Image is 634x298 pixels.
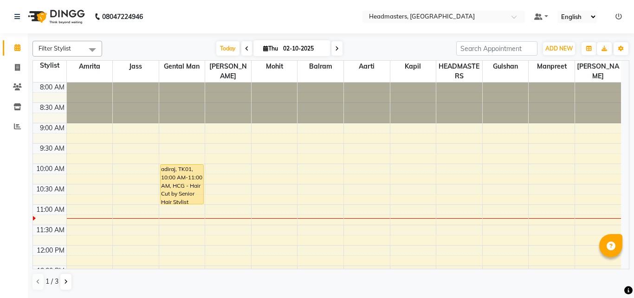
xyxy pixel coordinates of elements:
[34,184,66,194] div: 10:30 AM
[483,61,529,72] span: Gulshan
[543,42,575,55] button: ADD NEW
[456,41,537,56] input: Search Appointment
[35,266,66,276] div: 12:30 PM
[35,246,66,255] div: 12:00 PM
[102,4,143,30] b: 08047224946
[24,4,87,30] img: logo
[298,61,343,72] span: Balram
[545,45,573,52] span: ADD NEW
[34,225,66,235] div: 11:30 AM
[45,277,58,286] span: 1 / 3
[39,44,71,52] span: Filter Stylist
[34,164,66,174] div: 10:00 AM
[205,61,251,82] span: [PERSON_NAME]
[38,144,66,153] div: 9:30 AM
[252,61,298,72] span: Mohit
[33,61,66,70] div: Stylist
[161,165,203,204] div: adiraj, TK01, 10:00 AM-11:00 AM, HCG - Hair Cut by Senior Hair Stylist
[390,61,436,72] span: Kapil
[67,61,113,72] span: Amrita
[436,61,482,82] span: HEADMASTERS
[34,205,66,215] div: 11:00 AM
[280,42,327,56] input: 2025-10-02
[344,61,390,72] span: Aarti
[38,103,66,113] div: 8:30 AM
[575,61,621,82] span: [PERSON_NAME]
[529,61,575,72] span: Manpreet
[216,41,239,56] span: Today
[38,82,66,92] div: 8:00 AM
[159,61,205,72] span: Gental Man
[113,61,159,72] span: Jass
[38,123,66,133] div: 9:00 AM
[595,261,625,289] iframe: chat widget
[261,45,280,52] span: Thu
